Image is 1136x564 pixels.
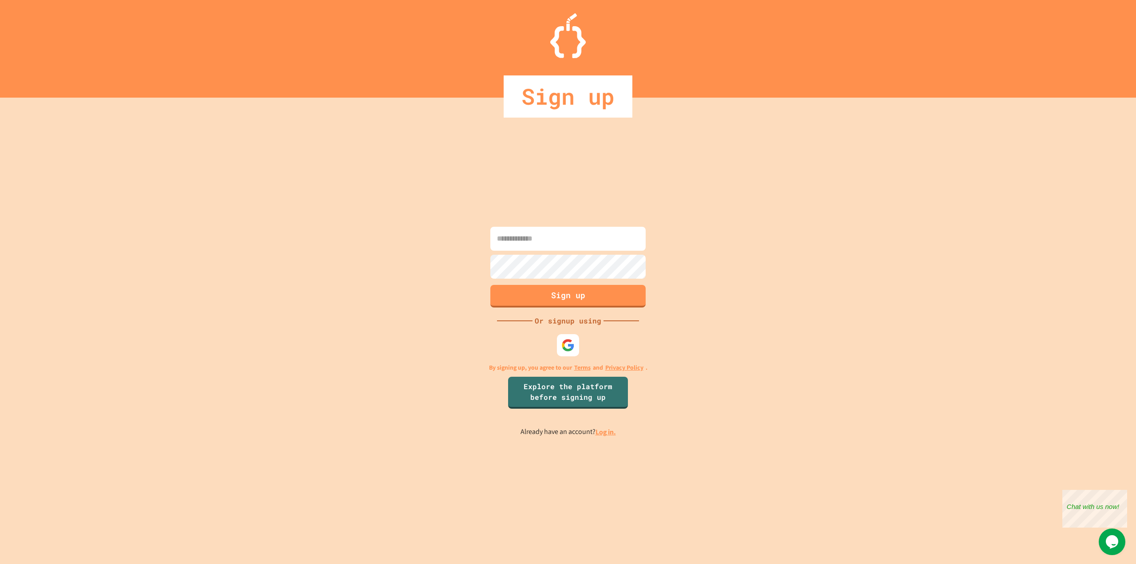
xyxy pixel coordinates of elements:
a: Log in. [596,427,616,437]
button: Sign up [490,285,646,308]
iframe: chat widget [1062,490,1127,528]
p: By signing up, you agree to our and . [489,363,647,372]
img: Logo.svg [550,13,586,58]
div: Sign up [504,75,632,118]
a: Privacy Policy [605,363,643,372]
iframe: chat widget [1099,529,1127,555]
div: Or signup using [532,316,603,326]
a: Explore the platform before signing up [508,377,628,409]
a: Terms [574,363,591,372]
img: google-icon.svg [561,339,575,352]
p: Already have an account? [521,426,616,438]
